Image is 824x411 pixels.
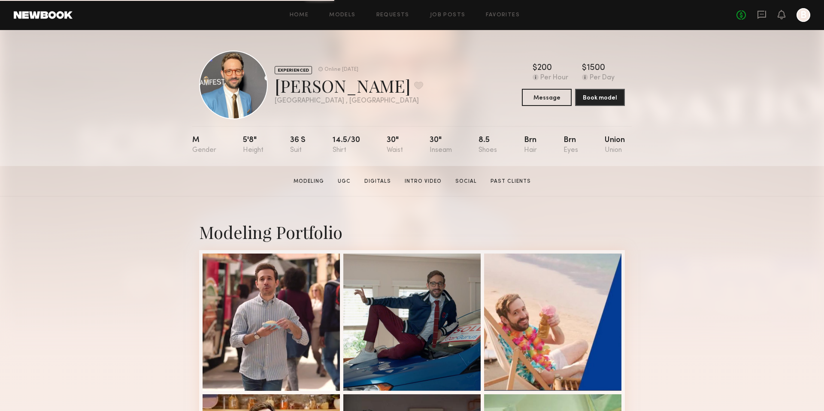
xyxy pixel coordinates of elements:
a: Past Clients [487,178,534,185]
div: Brn [563,136,578,154]
a: UGC [334,178,354,185]
div: Brn [524,136,537,154]
a: Digitals [361,178,394,185]
button: Message [522,89,572,106]
a: Models [329,12,355,18]
a: Social [452,178,480,185]
a: Requests [376,12,409,18]
div: EXPERIENCED [275,66,312,74]
div: Per Hour [540,74,568,82]
div: 30" [387,136,403,154]
a: B [797,8,810,22]
div: 1500 [587,64,605,73]
div: 8.5 [479,136,497,154]
div: 30" [430,136,452,154]
div: Per Day [590,74,615,82]
div: 14.5/30 [333,136,360,154]
a: Favorites [486,12,520,18]
div: Modeling Portfolio [199,221,625,243]
div: M [192,136,216,154]
a: Home [290,12,309,18]
a: Modeling [290,178,327,185]
div: Union [605,136,625,154]
div: 5'8" [243,136,264,154]
a: Job Posts [430,12,466,18]
div: $ [533,64,537,73]
div: Online [DATE] [324,67,358,73]
button: Book model [575,89,625,106]
div: [GEOGRAPHIC_DATA] , [GEOGRAPHIC_DATA] [275,97,423,105]
div: [PERSON_NAME] [275,74,423,97]
div: 36 s [290,136,306,154]
a: Intro Video [401,178,445,185]
div: $ [582,64,587,73]
div: 200 [537,64,552,73]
